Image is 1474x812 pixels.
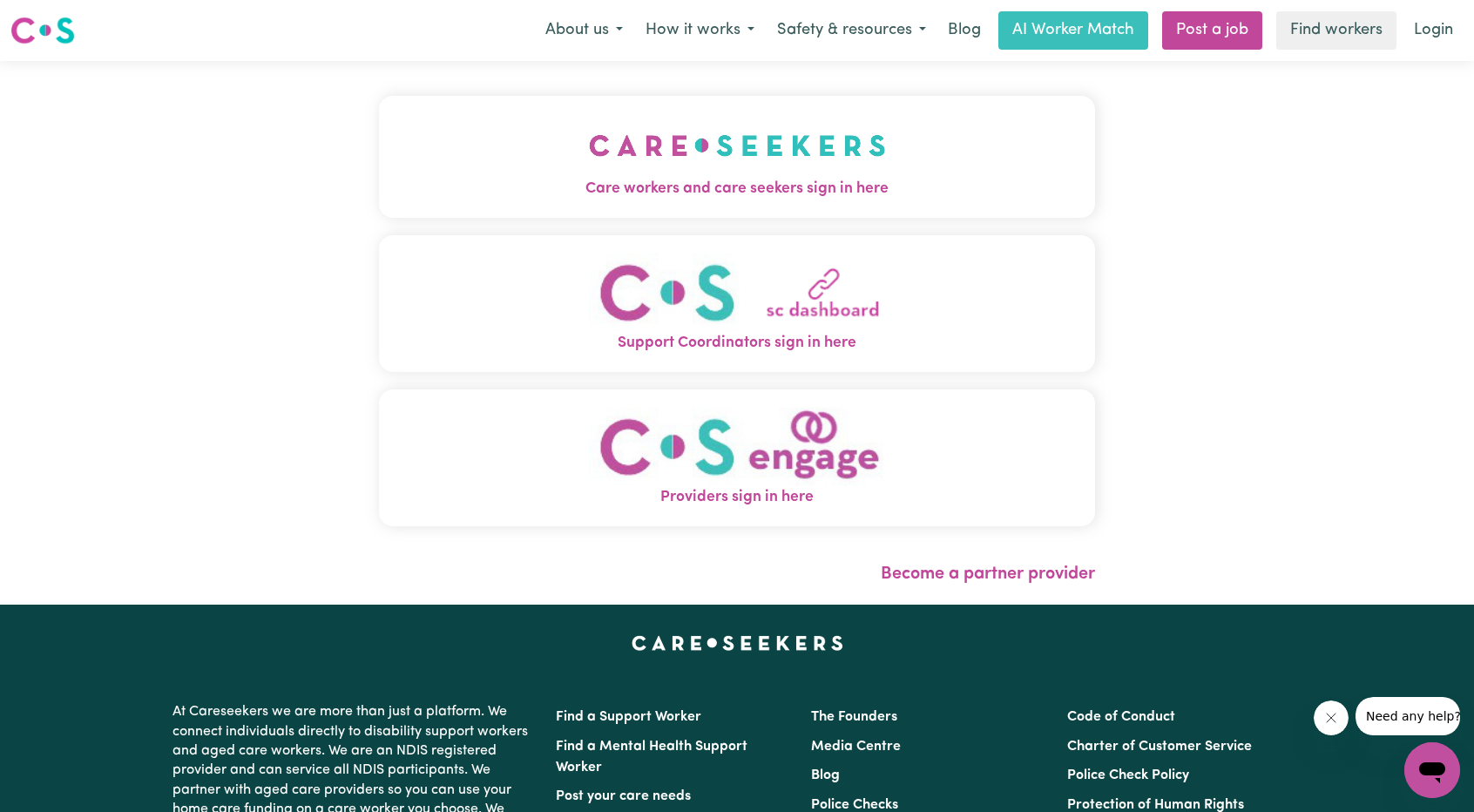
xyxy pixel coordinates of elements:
[10,10,75,51] a: Careseekers logo
[534,12,634,49] button: About us
[1067,740,1252,754] a: Charter of Customer Service
[10,12,105,26] span: Need any help?
[632,636,843,650] a: Careseekers home page
[379,178,1095,200] span: Care workers and care seekers sign in here
[10,15,75,46] img: Careseekers logo
[1403,11,1464,50] a: Login
[1314,700,1349,735] iframe: Close message
[881,565,1095,583] a: Become a partner provider
[811,798,898,812] a: Police Checks
[1067,710,1175,724] a: Code of Conduct
[1067,798,1244,812] a: Protection of Human Rights
[379,486,1095,509] span: Providers sign in here
[937,11,991,50] a: Blog
[811,740,901,754] a: Media Centre
[556,740,747,775] a: Find a Mental Health Support Worker
[1404,742,1460,798] iframe: Button to launch messaging window
[634,12,766,49] button: How it works
[379,389,1095,526] button: Providers sign in here
[379,96,1095,218] button: Care workers and care seekers sign in here
[998,11,1148,50] a: AI Worker Match
[1162,11,1262,50] a: Post a job
[811,768,840,782] a: Blog
[1276,11,1396,50] a: Find workers
[811,710,897,724] a: The Founders
[766,12,937,49] button: Safety & resources
[1356,697,1460,735] iframe: Message from company
[556,789,691,803] a: Post your care needs
[379,332,1095,355] span: Support Coordinators sign in here
[379,235,1095,372] button: Support Coordinators sign in here
[1067,768,1189,782] a: Police Check Policy
[556,710,701,724] a: Find a Support Worker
